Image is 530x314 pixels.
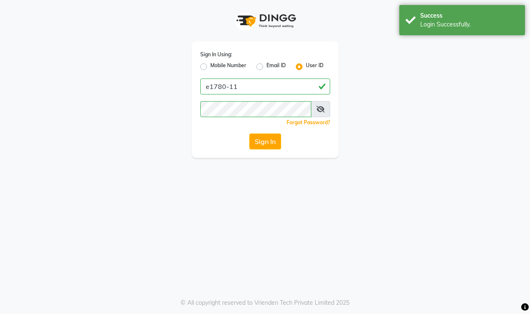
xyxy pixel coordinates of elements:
input: Username [200,78,330,94]
input: Username [200,101,311,117]
div: Login Successfully. [420,20,519,29]
label: User ID [306,62,323,72]
div: Success [420,11,519,20]
label: Mobile Number [210,62,246,72]
label: Email ID [266,62,286,72]
button: Sign In [249,133,281,149]
label: Sign In Using: [200,51,232,58]
a: Forgot Password? [287,119,330,126]
img: logo1.svg [232,8,299,33]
